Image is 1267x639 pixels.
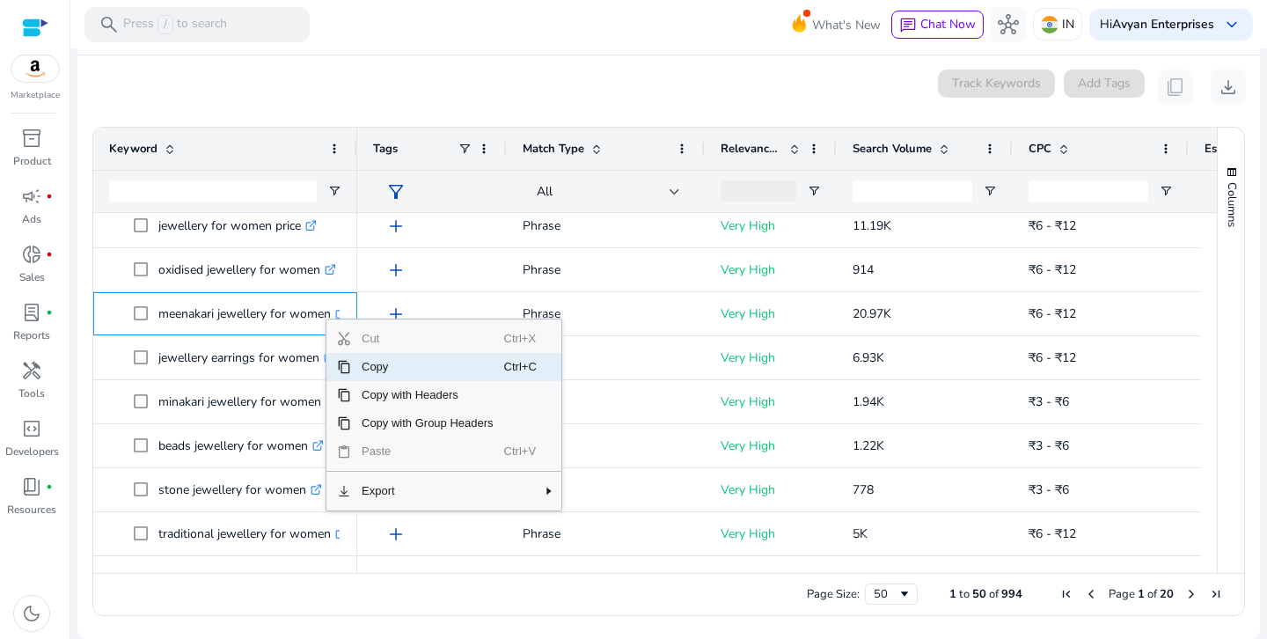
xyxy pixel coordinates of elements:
[1138,586,1145,602] span: 1
[46,309,53,316] span: fiber_manual_record
[523,384,689,420] p: Phrase
[1062,9,1074,40] p: IN
[853,525,868,542] span: 5K
[1112,16,1214,33] b: Avyan Enterprises
[158,296,347,332] p: meenakari jewellery for women
[1059,587,1073,601] div: First Page
[949,586,956,602] span: 1
[1029,437,1069,454] span: ₹3 - ₹6
[1029,261,1076,278] span: ₹6 - ₹12
[351,381,504,409] span: Copy with Headers
[1211,70,1246,105] button: download
[1029,393,1069,410] span: ₹3 - ₹6
[1218,77,1239,98] span: download
[853,481,874,498] span: 778
[1209,587,1223,601] div: Last Page
[351,477,504,505] span: Export
[21,186,42,207] span: campaign
[853,180,972,202] input: Search Volume Filter Input
[721,340,821,376] p: Very High
[991,7,1026,42] button: hub
[523,141,584,157] span: Match Type
[385,216,406,237] span: add
[1029,180,1148,202] input: CPC Filter Input
[21,244,42,265] span: donut_small
[983,184,997,198] button: Open Filter Menu
[721,252,821,288] p: Very High
[7,502,56,518] p: Resources
[158,252,336,288] p: oxidised jewellery for women
[523,296,689,332] p: Phrase
[158,340,335,376] p: jewellery earrings for women
[853,141,932,157] span: Search Volume
[385,304,406,325] span: add
[109,180,317,202] input: Keyword Filter Input
[1221,14,1242,35] span: keyboard_arrow_down
[46,483,53,490] span: fiber_manual_record
[972,586,986,602] span: 50
[1029,217,1076,234] span: ₹6 - ₹12
[853,217,891,234] span: 11.19K
[21,476,42,497] span: book_4
[523,252,689,288] p: Phrase
[19,269,45,285] p: Sales
[326,319,562,511] div: Context Menu
[21,418,42,439] span: code_blocks
[11,89,60,102] p: Marketplace
[721,384,821,420] p: Very High
[158,384,337,420] p: minakari jewellery for women
[1100,18,1214,31] p: Hi
[158,516,347,552] p: traditional jewellery for women
[504,325,542,353] span: Ctrl+X
[22,211,41,227] p: Ads
[721,472,821,508] p: Very High
[5,444,59,459] p: Developers
[853,305,891,322] span: 20.97K
[21,302,42,323] span: lab_profile
[13,153,51,169] p: Product
[523,428,689,464] p: Phrase
[523,208,689,244] p: Phrase
[1029,305,1076,322] span: ₹6 - ₹12
[158,428,324,464] p: beads jewellery for women
[351,437,504,466] span: Paste
[989,586,999,602] span: of
[1109,586,1135,602] span: Page
[721,296,821,332] p: Very High
[18,386,45,401] p: Tools
[874,586,897,602] div: 50
[504,353,542,381] span: Ctrl+C
[1147,586,1157,602] span: of
[721,208,821,244] p: Very High
[891,11,984,39] button: chatChat Now
[1029,141,1051,157] span: CPC
[1159,184,1173,198] button: Open Filter Menu
[1029,525,1076,542] span: ₹6 - ₹12
[1160,586,1174,602] span: 20
[853,437,884,454] span: 1.22K
[721,428,821,464] p: Very High
[158,208,317,244] p: jewellery for women price
[537,183,553,200] span: All
[920,16,976,33] span: Chat Now
[21,603,42,624] span: dark_mode
[385,181,406,202] span: filter_alt
[1184,587,1198,601] div: Next Page
[523,472,689,508] p: Phrase
[1029,349,1076,366] span: ₹6 - ₹12
[46,193,53,200] span: fiber_manual_record
[1041,16,1058,33] img: in.svg
[812,10,881,40] span: What's New
[899,17,917,34] span: chat
[373,141,398,157] span: Tags
[327,184,341,198] button: Open Filter Menu
[351,409,504,437] span: Copy with Group Headers
[109,141,157,157] span: Keyword
[1029,481,1069,498] span: ₹3 - ₹6
[1224,182,1240,227] span: Columns
[1084,587,1098,601] div: Previous Page
[853,349,884,366] span: 6.93K
[959,586,970,602] span: to
[351,325,504,353] span: Cut
[807,586,860,602] div: Page Size:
